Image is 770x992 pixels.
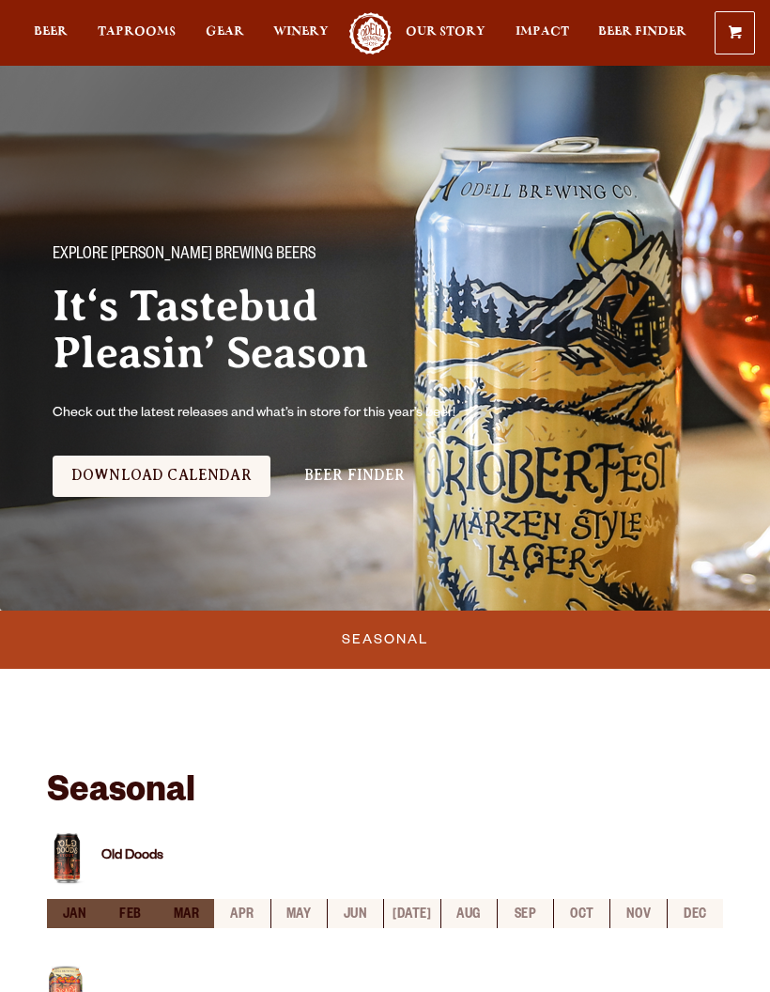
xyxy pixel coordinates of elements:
[273,24,329,39] span: Winery
[667,899,723,928] li: dec
[440,899,497,928] li: aug
[334,618,436,661] a: Seasonal
[347,12,394,54] a: Odell Home
[47,827,87,890] img: Beer can for Old Doods
[98,24,176,39] span: Taprooms
[53,243,316,268] span: Explore [PERSON_NAME] Brewing Beers
[47,744,723,827] h3: Seasonal
[406,12,485,54] a: Our Story
[98,12,176,54] a: Taprooms
[516,12,569,54] a: Impact
[327,899,383,928] li: jun
[598,24,686,39] span: Beer Finder
[159,899,214,928] li: mar
[383,899,439,928] li: [DATE]
[206,24,244,39] span: Gear
[102,899,158,928] li: feb
[553,899,609,928] li: oct
[53,283,458,377] h2: It‘s Tastebud Pleasin’ Season
[516,24,569,39] span: Impact
[34,24,68,39] span: Beer
[497,899,553,928] li: sep
[406,24,485,39] span: Our Story
[285,456,424,497] a: Beer Finder
[47,899,102,928] li: jan
[214,899,269,928] li: apr
[53,456,270,497] a: Download Calendar
[273,12,329,54] a: Winery
[598,12,686,54] a: Beer Finder
[53,403,458,426] p: Check out the latest releases and what’s in store for this year’s beer!
[206,12,244,54] a: Gear
[609,899,666,928] li: nov
[101,849,163,864] a: Old Doods
[34,12,68,54] a: Beer
[270,899,327,928] li: may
